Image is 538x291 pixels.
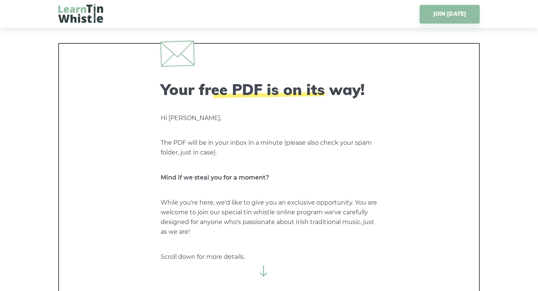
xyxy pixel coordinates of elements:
[161,113,377,123] p: Hi [PERSON_NAME],
[58,4,103,23] img: LearnTinWhistle.com
[161,138,377,157] p: The PDF will be in your inbox in a minute (please also check your spam folder, just in case).
[161,198,377,237] p: While you're here, we'd like to give you an exclusive opportunity. You are welcome to join our sp...
[420,5,480,24] a: JOIN [DATE]
[161,252,377,262] p: Scroll down for more details.
[161,80,377,98] h2: Your free PDF is on its way!
[160,40,195,67] img: envelope.svg
[161,174,269,181] strong: Mind if we steal you for a moment?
